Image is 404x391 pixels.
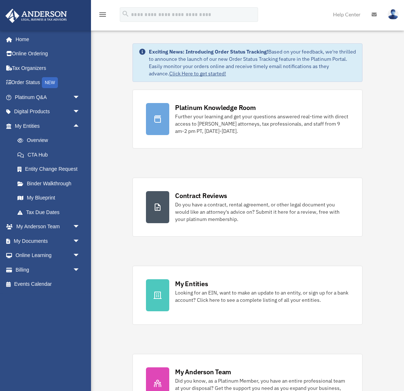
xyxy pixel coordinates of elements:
[73,220,87,234] span: arrow_drop_down
[169,70,226,77] a: Click Here to get started!
[175,113,349,135] div: Further your learning and get your questions answered real-time with direct access to [PERSON_NAM...
[3,9,69,23] img: Anderson Advisors Platinum Portal
[98,10,107,19] i: menu
[5,119,91,133] a: My Entitiesarrow_drop_up
[5,220,91,234] a: My Anderson Teamarrow_drop_down
[149,48,268,55] strong: Exciting News: Introducing Order Status Tracking!
[5,104,91,119] a: Digital Productsarrow_drop_down
[5,32,87,47] a: Home
[10,176,91,191] a: Binder Walkthrough
[132,178,363,237] a: Contract Reviews Do you have a contract, rental agreement, or other legal document you would like...
[175,367,231,376] div: My Anderson Team
[122,10,130,18] i: search
[73,119,87,134] span: arrow_drop_up
[5,262,91,277] a: Billingarrow_drop_down
[10,205,91,220] a: Tax Due Dates
[132,90,363,149] a: Platinum Knowledge Room Further your learning and get your questions answered real-time with dire...
[132,266,363,325] a: My Entities Looking for an EIN, want to make an update to an entity, or sign up for a bank accoun...
[5,234,91,248] a: My Documentsarrow_drop_down
[5,248,91,263] a: Online Learningarrow_drop_down
[42,77,58,88] div: NEW
[5,61,91,75] a: Tax Organizers
[73,104,87,119] span: arrow_drop_down
[10,133,91,148] a: Overview
[98,13,107,19] a: menu
[175,191,227,200] div: Contract Reviews
[73,90,87,105] span: arrow_drop_down
[5,90,91,104] a: Platinum Q&Aarrow_drop_down
[175,289,349,304] div: Looking for an EIN, want to make an update to an entity, or sign up for a bank account? Click her...
[73,262,87,277] span: arrow_drop_down
[175,279,208,288] div: My Entities
[10,162,91,177] a: Entity Change Request
[149,48,356,77] div: Based on your feedback, we're thrilled to announce the launch of our new Order Status Tracking fe...
[175,201,349,223] div: Do you have a contract, rental agreement, or other legal document you would like an attorney's ad...
[10,147,91,162] a: CTA Hub
[10,191,91,205] a: My Blueprint
[5,75,91,90] a: Order StatusNEW
[5,277,91,292] a: Events Calendar
[5,47,91,61] a: Online Ordering
[388,9,399,20] img: User Pic
[175,103,256,112] div: Platinum Knowledge Room
[73,248,87,263] span: arrow_drop_down
[73,234,87,249] span: arrow_drop_down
